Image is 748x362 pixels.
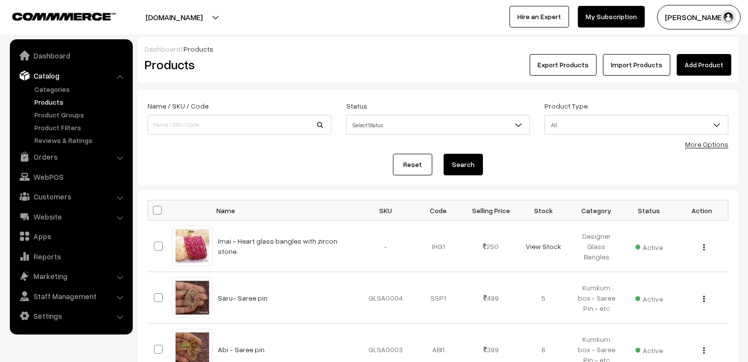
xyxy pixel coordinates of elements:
[111,5,237,29] button: [DOMAIN_NAME]
[12,267,129,285] a: Marketing
[703,347,705,354] img: Menu
[32,97,129,107] a: Products
[32,135,129,145] a: Reviews & Ratings
[12,248,129,265] a: Reports
[12,287,129,305] a: Staff Management
[570,272,623,324] td: Kumkum box - Saree Pin - etc
[685,140,728,148] a: More Options
[544,115,728,135] span: All
[635,240,663,252] span: Active
[393,154,432,175] a: Reset
[657,5,741,29] button: [PERSON_NAME] C
[32,84,129,94] a: Categories
[635,291,663,304] span: Active
[703,296,705,302] img: Menu
[359,221,412,272] td: -
[444,154,483,175] button: Search
[517,200,570,221] th: Stock
[526,242,561,251] a: View Stock
[359,272,412,324] td: GLSA0004
[12,13,116,20] img: COMMMERCE
[675,200,728,221] th: Action
[148,101,209,111] label: Name / SKU / Code
[347,116,530,134] span: Select Status
[12,227,129,245] a: Apps
[183,45,213,53] span: Products
[721,10,736,25] img: user
[544,101,588,111] label: Product Type
[148,115,331,135] input: Name / SKU / Code
[509,6,569,28] a: Hire an Expert
[218,345,265,354] a: Abi - Saree pin
[517,272,570,324] td: 5
[12,307,129,325] a: Settings
[545,116,728,134] span: All
[145,45,180,53] a: Dashboard
[32,110,129,120] a: Product Groups
[465,200,517,221] th: Selling Price
[32,122,129,133] a: Product Filters
[12,208,129,225] a: Website
[603,54,670,76] a: Import Products
[530,54,597,76] button: Export Products
[465,221,517,272] td: 250
[212,200,359,221] th: Name
[12,168,129,186] a: WebPOS
[12,148,129,166] a: Orders
[677,54,731,76] a: Add Product
[145,44,731,54] div: /
[570,200,623,221] th: Category
[359,200,412,221] th: SKU
[412,200,465,221] th: Code
[465,272,517,324] td: 499
[346,115,530,135] span: Select Status
[412,272,465,324] td: SSP1
[12,47,129,64] a: Dashboard
[578,6,645,28] a: My Subscription
[145,57,330,72] h2: Products
[218,294,268,302] a: Saru- Saree pin
[12,10,98,22] a: COMMMERCE
[12,67,129,84] a: Catalog
[346,101,367,111] label: Status
[623,200,675,221] th: Status
[412,221,465,272] td: IHG1
[570,221,623,272] td: Designer Glass Bangles
[218,237,337,255] a: Imai - Heart glass bangles with zircon stone.
[635,343,663,356] span: Active
[12,188,129,205] a: Customers
[703,244,705,251] img: Menu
